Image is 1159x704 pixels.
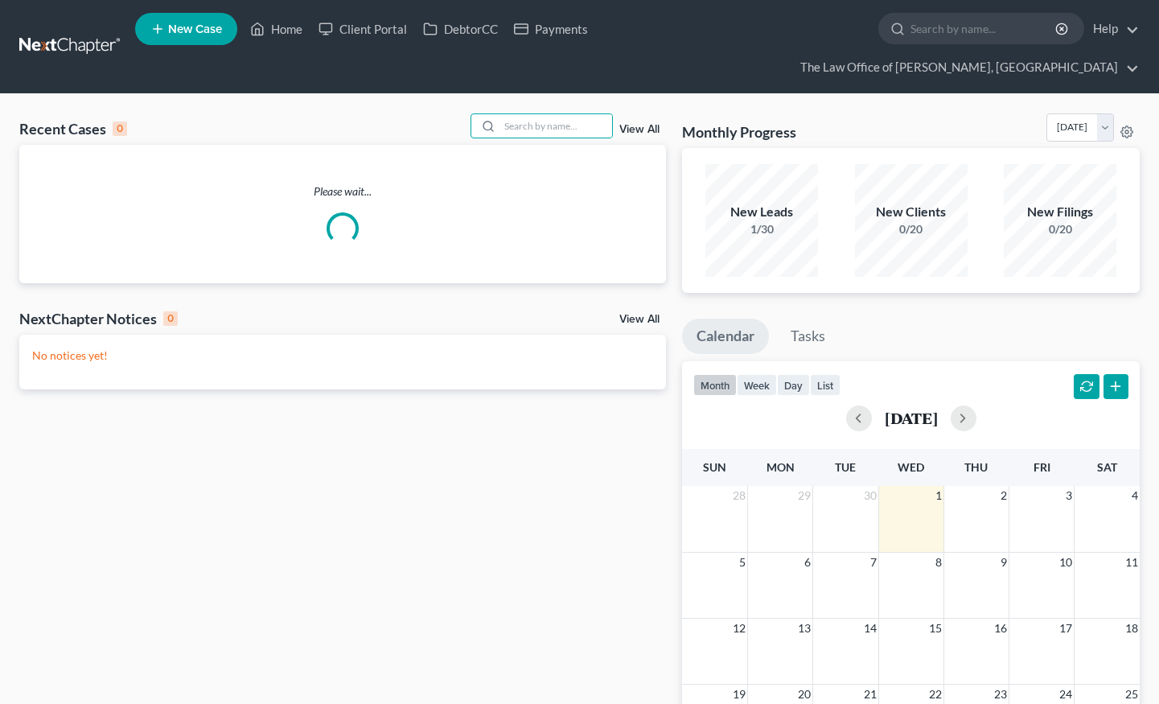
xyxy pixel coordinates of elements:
[1085,14,1139,43] a: Help
[1097,460,1117,474] span: Sat
[796,685,812,704] span: 20
[862,685,878,704] span: 21
[855,203,968,221] div: New Clients
[803,553,812,572] span: 6
[168,23,222,35] span: New Case
[1004,203,1116,221] div: New Filings
[1034,460,1050,474] span: Fri
[777,374,810,396] button: day
[835,460,856,474] span: Tue
[855,221,968,237] div: 0/20
[1124,619,1140,638] span: 18
[927,619,943,638] span: 15
[776,319,840,354] a: Tasks
[705,203,818,221] div: New Leads
[19,183,666,200] p: Please wait...
[999,553,1009,572] span: 9
[499,114,612,138] input: Search by name...
[731,685,747,704] span: 19
[767,460,795,474] span: Mon
[792,53,1139,82] a: The Law Office of [PERSON_NAME], [GEOGRAPHIC_DATA]
[619,124,660,135] a: View All
[810,374,840,396] button: list
[934,486,943,505] span: 1
[682,122,796,142] h3: Monthly Progress
[693,374,737,396] button: month
[738,553,747,572] span: 5
[1004,221,1116,237] div: 0/20
[113,121,127,136] div: 0
[1058,553,1074,572] span: 10
[796,486,812,505] span: 29
[869,553,878,572] span: 7
[1064,486,1074,505] span: 3
[242,14,310,43] a: Home
[1124,685,1140,704] span: 25
[910,14,1058,43] input: Search by name...
[885,410,938,426] h2: [DATE]
[796,619,812,638] span: 13
[163,311,178,326] div: 0
[999,486,1009,505] span: 2
[1058,619,1074,638] span: 17
[1124,553,1140,572] span: 11
[19,119,127,138] div: Recent Cases
[32,348,653,364] p: No notices yet!
[862,486,878,505] span: 30
[737,374,777,396] button: week
[934,553,943,572] span: 8
[619,314,660,325] a: View All
[705,221,818,237] div: 1/30
[506,14,596,43] a: Payments
[1058,685,1074,704] span: 24
[1130,486,1140,505] span: 4
[703,460,726,474] span: Sun
[310,14,415,43] a: Client Portal
[993,685,1009,704] span: 23
[927,685,943,704] span: 22
[731,619,747,638] span: 12
[993,619,1009,638] span: 16
[731,486,747,505] span: 28
[415,14,506,43] a: DebtorCC
[862,619,878,638] span: 14
[964,460,988,474] span: Thu
[19,309,178,328] div: NextChapter Notices
[898,460,924,474] span: Wed
[682,319,769,354] a: Calendar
